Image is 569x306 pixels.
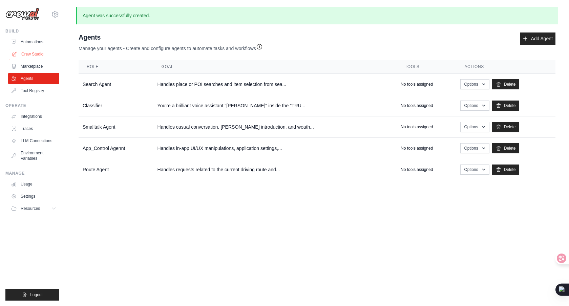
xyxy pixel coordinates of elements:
a: Delete [492,143,520,153]
div: Manage [5,171,59,176]
a: Delete [492,79,520,89]
button: Logout [5,289,59,301]
a: Agents [8,73,59,84]
th: Tools [397,60,456,74]
a: Marketplace [8,61,59,72]
h2: Agents [79,32,263,42]
td: You’re a brilliant voice assistant "[PERSON_NAME]" inside the "TRU... [153,95,397,116]
td: App_Control Agennt [79,138,153,159]
td: Classifier [79,95,153,116]
button: Options [460,101,489,111]
td: Handles in-app UI/UX manipulations, application settings,... [153,138,397,159]
span: Logout [30,292,43,298]
span: Resources [21,206,40,211]
td: Search Agent [79,74,153,95]
p: No tools assigned [401,82,433,87]
td: Handles requests related to the current driving route and... [153,159,397,180]
a: Delete [492,101,520,111]
p: Agent was successfully created. [76,7,558,24]
a: Integrations [8,111,59,122]
a: Tool Registry [8,85,59,96]
a: Add Agent [520,32,555,45]
th: Role [79,60,153,74]
td: Smalltalk Agent [79,116,153,138]
th: Actions [456,60,555,74]
a: Crew Studio [9,49,60,60]
a: Delete [492,165,520,175]
button: Options [460,143,489,153]
a: Settings [8,191,59,202]
a: Automations [8,37,59,47]
a: LLM Connections [8,135,59,146]
button: Resources [8,203,59,214]
button: Options [460,122,489,132]
p: No tools assigned [401,167,433,172]
p: Manage your agents - Create and configure agents to automate tasks and workflows [79,42,263,52]
td: Route Agent [79,159,153,180]
p: No tools assigned [401,103,433,108]
button: Options [460,79,489,89]
img: Logo [5,8,39,21]
td: Handles place or POI searches and item selection from sea... [153,74,397,95]
a: Usage [8,179,59,190]
p: No tools assigned [401,124,433,130]
p: No tools assigned [401,146,433,151]
a: Environment Variables [8,148,59,164]
a: Traces [8,123,59,134]
a: Delete [492,122,520,132]
div: Operate [5,103,59,108]
div: Build [5,28,59,34]
td: Handles casual conversation, [PERSON_NAME] introduction, and weath... [153,116,397,138]
button: Options [460,165,489,175]
th: Goal [153,60,397,74]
